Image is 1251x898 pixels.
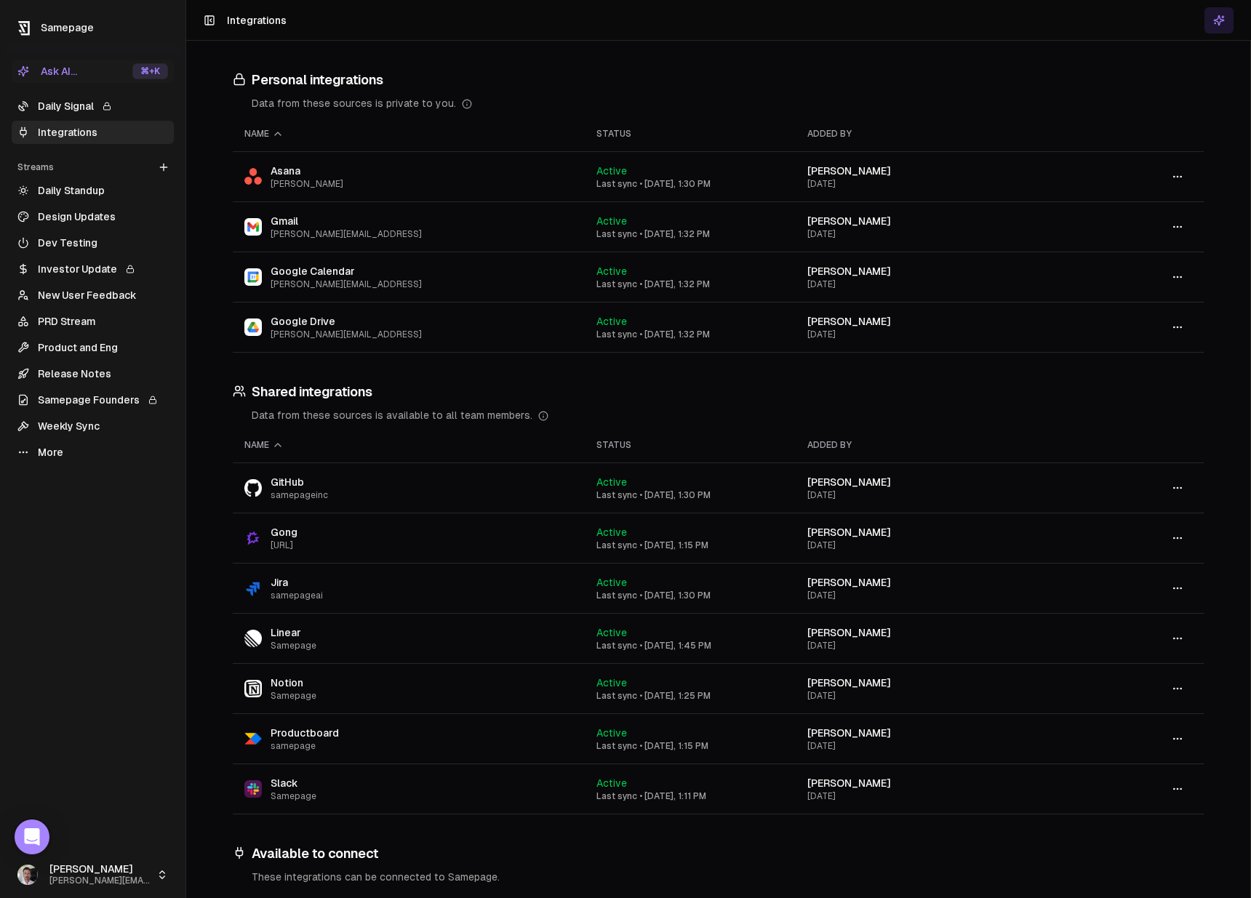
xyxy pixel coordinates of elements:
span: Gong [271,525,297,540]
span: [PERSON_NAME] [807,165,891,177]
div: [DATE] [807,178,1066,190]
img: Gmail [244,218,262,236]
a: New User Feedback [12,284,174,307]
span: samepage [271,740,339,752]
span: [PERSON_NAME] [807,627,891,638]
span: Jira [271,575,323,590]
span: [PERSON_NAME] [807,677,891,689]
div: Last sync • [DATE], 1:45 PM [596,640,784,652]
img: GitHub [244,479,262,496]
span: Active [596,627,627,638]
span: samepageinc [271,489,328,501]
div: Data from these sources is private to you. [252,96,1204,111]
span: Google Calendar [271,264,422,278]
img: Notion [244,680,262,697]
div: Name [244,128,573,140]
div: Last sync • [DATE], 1:30 PM [596,489,784,501]
div: Last sync • [DATE], 1:30 PM [596,178,784,190]
span: [PERSON_NAME] [271,178,343,190]
div: Last sync • [DATE], 1:15 PM [596,540,784,551]
span: Asana [271,164,343,178]
span: Active [596,316,627,327]
span: Active [596,727,627,739]
div: Last sync • [DATE], 1:32 PM [596,278,784,290]
a: Investor Update [12,257,174,281]
span: [PERSON_NAME] [49,863,151,876]
span: [PERSON_NAME][EMAIL_ADDRESS] [271,329,422,340]
div: These integrations can be connected to Samepage. [252,870,1204,884]
a: Design Updates [12,205,174,228]
span: Active [596,215,627,227]
span: [PERSON_NAME][EMAIL_ADDRESS] [49,875,151,886]
span: Active [596,577,627,588]
div: [DATE] [807,740,1066,752]
img: Google Drive [244,318,262,336]
span: Active [596,777,627,789]
div: Streams [12,156,174,179]
span: [PERSON_NAME] [807,265,891,277]
img: Google Calendar [244,268,262,286]
div: Ask AI... [17,64,77,79]
a: Release Notes [12,362,174,385]
div: [DATE] [807,690,1066,702]
div: Last sync • [DATE], 1:30 PM [596,590,784,601]
span: GitHub [271,475,328,489]
img: Jira [244,580,262,597]
span: [PERSON_NAME] [807,316,891,327]
span: [URL] [271,540,297,551]
span: Active [596,677,627,689]
div: Last sync • [DATE], 1:32 PM [596,228,784,240]
span: Gmail [271,214,422,228]
span: Active [596,476,627,488]
div: ⌘ +K [132,63,168,79]
span: Active [596,165,627,177]
span: Linear [271,625,316,640]
span: Productboard [271,726,339,740]
img: _image [17,865,38,885]
button: [PERSON_NAME][PERSON_NAME][EMAIL_ADDRESS] [12,857,174,892]
img: Slack [244,780,262,798]
span: samepageai [271,590,323,601]
span: Samepage [41,22,94,33]
div: Last sync • [DATE], 1:11 PM [596,790,784,802]
div: [DATE] [807,540,1066,551]
span: [PERSON_NAME] [807,215,891,227]
div: [DATE] [807,790,1066,802]
a: PRD Stream [12,310,174,333]
div: [DATE] [807,640,1066,652]
a: Integrations [12,121,174,144]
span: Samepage [271,690,316,702]
div: [DATE] [807,228,1066,240]
div: Status [596,439,784,451]
span: Active [596,526,627,538]
a: Weekly Sync [12,414,174,438]
span: Samepage [271,640,316,652]
span: [PERSON_NAME] [807,526,891,538]
div: Added by [807,128,1066,140]
div: Data from these sources is available to all team members. [252,408,1204,422]
div: Last sync • [DATE], 1:32 PM [596,329,784,340]
a: Product and Eng [12,336,174,359]
div: Name [244,439,573,451]
div: Last sync • [DATE], 1:25 PM [596,690,784,702]
div: Status [596,128,784,140]
div: Added by [807,439,1066,451]
a: Samepage Founders [12,388,174,412]
a: More [12,441,174,464]
a: Daily Standup [12,179,174,202]
div: [DATE] [807,329,1066,340]
span: [PERSON_NAME] [807,727,891,739]
a: Dev Testing [12,231,174,254]
img: Asana [244,168,262,185]
span: Notion [271,675,316,690]
span: [PERSON_NAME] [807,777,891,789]
span: Active [596,265,627,277]
h3: Personal integrations [233,70,1204,90]
span: [PERSON_NAME][EMAIL_ADDRESS] [271,228,422,240]
div: Open Intercom Messenger [15,819,49,854]
img: Linear [244,630,262,647]
span: [PERSON_NAME] [807,577,891,588]
h3: Available to connect [233,843,1204,864]
img: Productboard [244,730,262,747]
span: Google Drive [271,314,422,329]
